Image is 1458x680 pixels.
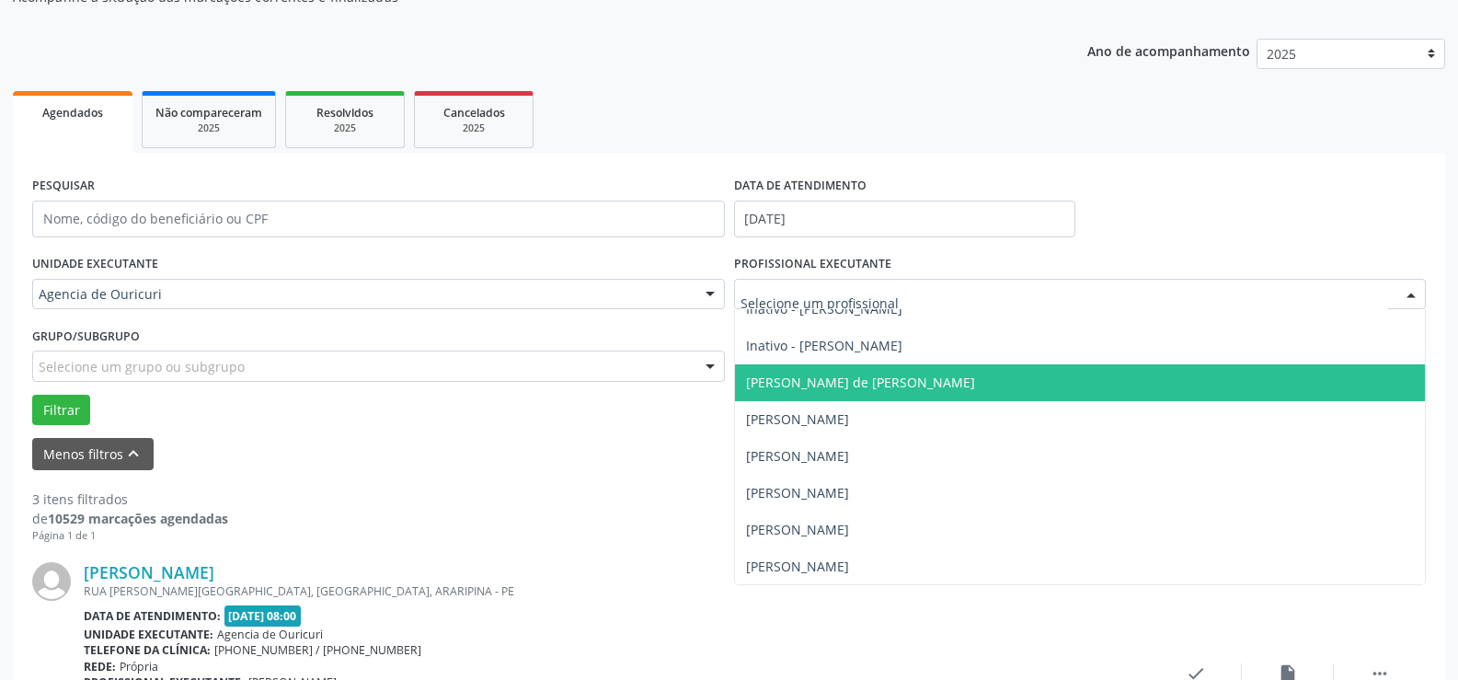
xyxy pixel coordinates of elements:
span: Cancelados [443,105,505,121]
label: PESQUISAR [32,172,95,201]
span: Agencia de Ouricuri [39,285,687,304]
a: [PERSON_NAME] [84,562,214,582]
div: de [32,509,228,528]
span: [PERSON_NAME] [746,447,849,465]
span: [PERSON_NAME] [746,484,849,501]
span: [PERSON_NAME] de [PERSON_NAME] [746,374,975,391]
span: Inativo - [PERSON_NAME] [746,300,902,317]
label: PROFISSIONAL EXECUTANTE [734,250,891,279]
b: Rede: [84,659,116,674]
div: 3 itens filtrados [32,490,228,509]
span: Própria [120,659,158,674]
span: Selecione um grupo ou subgrupo [39,357,245,376]
p: Ano de acompanhamento [1087,39,1250,62]
div: Página 1 de 1 [32,528,228,544]
span: [DATE] 08:00 [224,605,302,627]
i: keyboard_arrow_up [123,444,144,464]
div: 2025 [428,121,520,135]
div: 2025 [299,121,391,135]
span: Não compareceram [155,105,262,121]
span: [PERSON_NAME] [746,558,849,575]
span: [PHONE_NUMBER] / [PHONE_NUMBER] [214,642,421,658]
button: Menos filtroskeyboard_arrow_up [32,438,154,470]
label: Grupo/Subgrupo [32,322,140,351]
input: Nome, código do beneficiário ou CPF [32,201,725,237]
span: Resolvidos [316,105,373,121]
span: Agencia de Ouricuri [217,627,323,642]
button: Filtrar [32,395,90,426]
div: RUA [PERSON_NAME][GEOGRAPHIC_DATA], [GEOGRAPHIC_DATA], ARARIPINA - PE [84,583,1150,599]
strong: 10529 marcações agendadas [48,510,228,527]
span: Inativo - [PERSON_NAME] [746,337,902,354]
label: UNIDADE EXECUTANTE [32,250,158,279]
span: [PERSON_NAME] [746,521,849,538]
img: img [32,562,71,601]
label: DATA DE ATENDIMENTO [734,172,867,201]
span: Agendados [42,105,103,121]
span: [PERSON_NAME] [746,410,849,428]
input: Selecione um intervalo [734,201,1075,237]
b: Telefone da clínica: [84,642,211,658]
b: Data de atendimento: [84,608,221,624]
div: 2025 [155,121,262,135]
input: Selecione um profissional [740,285,1389,322]
b: Unidade executante: [84,627,213,642]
